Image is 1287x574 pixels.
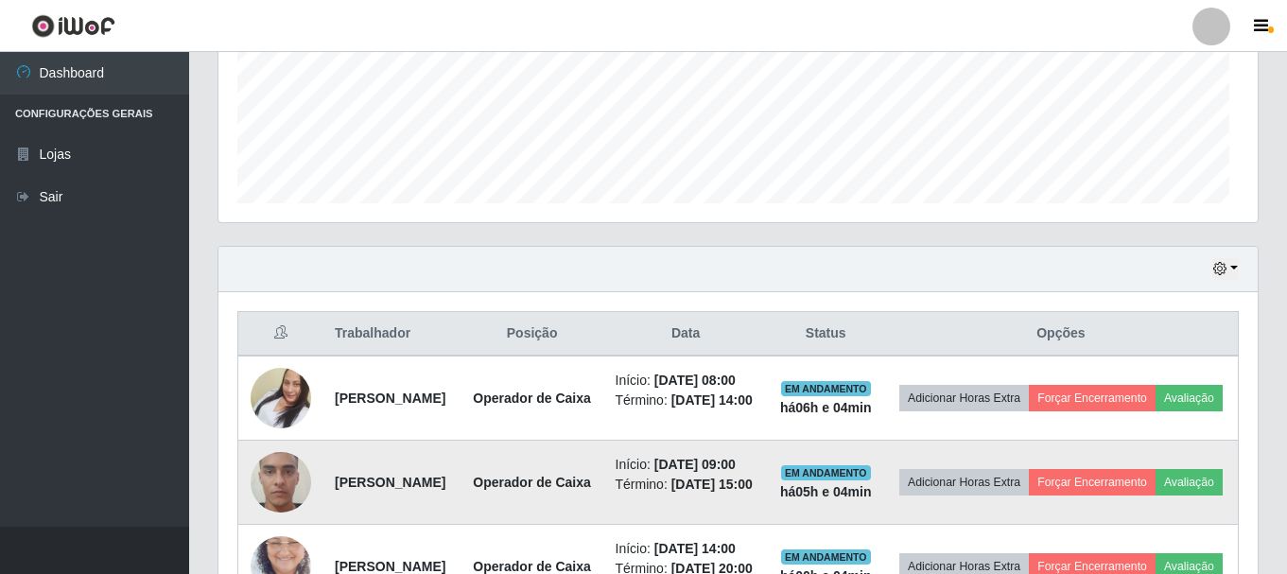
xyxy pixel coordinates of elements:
li: Término: [616,391,757,410]
span: EM ANDAMENTO [781,549,871,565]
li: Início: [616,539,757,559]
th: Posição [461,312,604,357]
strong: Operador de Caixa [473,559,591,574]
button: Forçar Encerramento [1029,469,1156,496]
img: CoreUI Logo [31,14,115,38]
time: [DATE] 08:00 [654,373,736,388]
button: Avaliação [1156,469,1223,496]
time: [DATE] 14:00 [671,392,753,408]
th: Opções [884,312,1239,357]
button: Adicionar Horas Extra [899,385,1029,411]
li: Término: [616,475,757,495]
span: EM ANDAMENTO [781,381,871,396]
li: Início: [616,455,757,475]
time: [DATE] 09:00 [654,457,736,472]
strong: há 06 h e 04 min [780,400,872,415]
span: EM ANDAMENTO [781,465,871,480]
button: Forçar Encerramento [1029,385,1156,411]
strong: Operador de Caixa [473,391,591,406]
strong: Operador de Caixa [473,475,591,490]
time: [DATE] 15:00 [671,477,753,492]
th: Trabalhador [323,312,461,357]
button: Avaliação [1156,385,1223,411]
li: Início: [616,371,757,391]
strong: há 05 h e 04 min [780,484,872,499]
img: 1737053662969.jpeg [251,428,311,536]
strong: [PERSON_NAME] [335,559,445,574]
th: Status [768,312,884,357]
img: 1742563763298.jpeg [251,344,311,452]
th: Data [604,312,768,357]
strong: [PERSON_NAME] [335,475,445,490]
time: [DATE] 14:00 [654,541,736,556]
strong: [PERSON_NAME] [335,391,445,406]
button: Adicionar Horas Extra [899,469,1029,496]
